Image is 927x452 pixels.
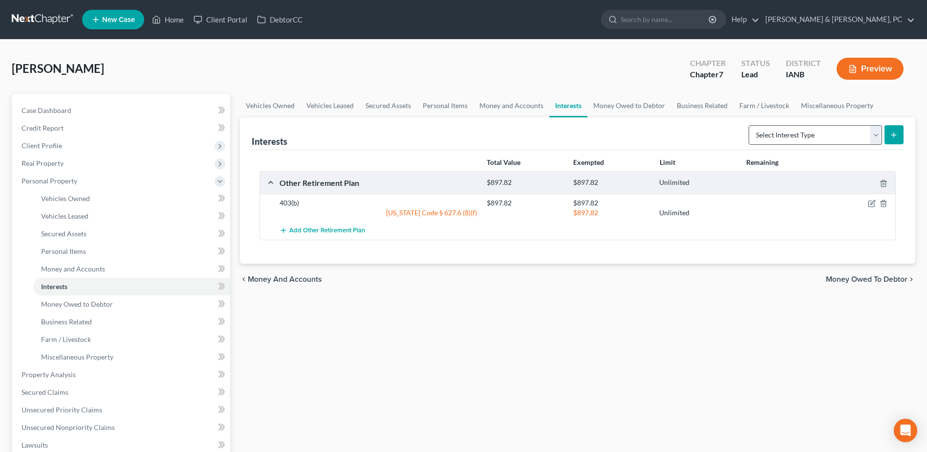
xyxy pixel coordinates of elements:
[549,94,587,117] a: Interests
[289,227,365,235] span: Add Other Retirement Plan
[573,158,604,166] strong: Exempted
[660,158,675,166] strong: Limit
[22,388,68,396] span: Secured Claims
[280,222,365,240] button: Add Other Retirement Plan
[275,178,482,188] div: Other Retirement Plan
[487,158,520,166] strong: Total Value
[22,141,62,150] span: Client Profile
[719,69,723,79] span: 7
[417,94,474,117] a: Personal Items
[41,353,113,361] span: Miscellaneous Property
[482,198,568,208] div: $897.82
[240,275,248,283] i: chevron_left
[252,11,307,28] a: DebtorCC
[33,313,230,331] a: Business Related
[894,419,917,442] div: Open Intercom Messenger
[14,401,230,419] a: Unsecured Priority Claims
[41,265,105,273] span: Money and Accounts
[41,247,86,255] span: Personal Items
[360,94,417,117] a: Secured Assets
[14,419,230,436] a: Unsecured Nonpriority Claims
[33,331,230,348] a: Farm / Livestock
[474,94,549,117] a: Money and Accounts
[760,11,915,28] a: [PERSON_NAME] & [PERSON_NAME], PC
[786,58,821,69] div: District
[41,300,113,308] span: Money Owed to Debtor
[826,275,915,283] button: Money Owed to Debtor chevron_right
[22,106,71,114] span: Case Dashboard
[795,94,879,117] a: Miscellaneous Property
[22,177,77,185] span: Personal Property
[741,69,770,80] div: Lead
[786,69,821,80] div: IANB
[248,275,322,283] span: Money and Accounts
[14,119,230,137] a: Credit Report
[33,295,230,313] a: Money Owed to Debtor
[14,384,230,401] a: Secured Claims
[568,208,655,218] div: $897.82
[587,94,671,117] a: Money Owed to Debtor
[671,94,733,117] a: Business Related
[33,243,230,260] a: Personal Items
[41,194,90,203] span: Vehicles Owned
[41,212,88,220] span: Vehicles Leased
[275,198,482,208] div: 403(b)
[733,94,795,117] a: Farm / Livestock
[22,423,115,431] span: Unsecured Nonpriority Claims
[654,178,741,187] div: Unlimited
[240,94,301,117] a: Vehicles Owned
[189,11,252,28] a: Client Portal
[41,229,86,238] span: Secured Assets
[741,58,770,69] div: Status
[275,208,482,218] div: [US_STATE] Code § 627.6 (8)(f)
[41,335,91,343] span: Farm / Livestock
[22,124,64,132] span: Credit Report
[654,208,741,218] div: Unlimited
[240,275,322,283] button: chevron_left Money and Accounts
[147,11,189,28] a: Home
[907,275,915,283] i: chevron_right
[22,159,64,167] span: Real Property
[301,94,360,117] a: Vehicles Leased
[12,61,104,75] span: [PERSON_NAME]
[826,275,907,283] span: Money Owed to Debtor
[41,317,92,326] span: Business Related
[41,282,67,291] span: Interests
[690,58,726,69] div: Chapter
[33,260,230,278] a: Money and Accounts
[482,178,568,187] div: $897.82
[690,69,726,80] div: Chapter
[568,198,655,208] div: $897.82
[22,370,76,379] span: Property Analysis
[102,16,135,23] span: New Case
[837,58,904,80] button: Preview
[746,158,778,166] strong: Remaining
[33,207,230,225] a: Vehicles Leased
[33,225,230,243] a: Secured Assets
[252,136,287,147] div: Interests
[14,366,230,384] a: Property Analysis
[33,190,230,207] a: Vehicles Owned
[621,10,710,28] input: Search by name...
[22,406,102,414] span: Unsecured Priority Claims
[14,102,230,119] a: Case Dashboard
[568,178,655,187] div: $897.82
[33,278,230,295] a: Interests
[22,441,48,449] span: Lawsuits
[33,348,230,366] a: Miscellaneous Property
[727,11,759,28] a: Help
